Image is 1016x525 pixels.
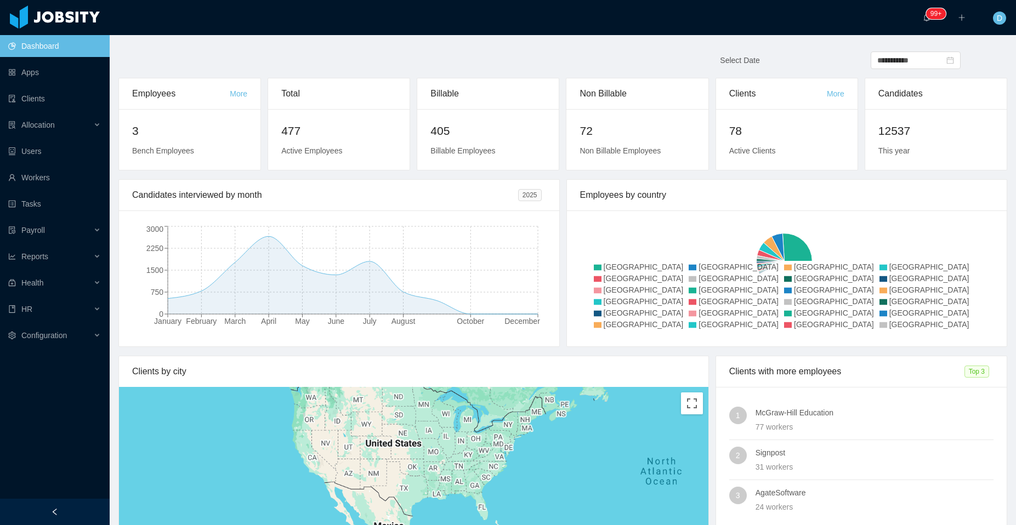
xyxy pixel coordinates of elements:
a: icon: pie-chartDashboard [8,35,101,57]
span: [GEOGRAPHIC_DATA] [699,297,779,306]
h2: 78 [729,122,844,140]
div: Candidates interviewed by month [132,180,518,210]
tspan: 0 [159,310,163,318]
span: [GEOGRAPHIC_DATA] [699,286,779,294]
tspan: October [457,317,484,326]
div: Candidates [878,78,994,109]
span: D [997,12,1002,25]
span: [GEOGRAPHIC_DATA] [889,297,969,306]
div: Clients with more employees [729,356,964,387]
i: icon: setting [8,332,16,339]
tspan: 3000 [146,225,163,233]
span: [GEOGRAPHIC_DATA] [604,297,684,306]
tspan: June [328,317,345,326]
tspan: 2250 [146,244,163,253]
h4: Signpost [756,447,994,459]
span: Allocation [21,121,55,129]
a: icon: appstoreApps [8,61,101,83]
tspan: May [295,317,309,326]
i: icon: bell [923,14,930,21]
span: [GEOGRAPHIC_DATA] [699,309,779,317]
h2: 72 [580,122,695,140]
h2: 3 [132,122,247,140]
a: icon: userWorkers [8,167,101,189]
h2: 12537 [878,122,994,140]
a: icon: profileTasks [8,193,101,215]
div: Clients [729,78,827,109]
div: Clients by city [132,356,695,387]
span: [GEOGRAPHIC_DATA] [604,274,684,283]
button: Toggle fullscreen view [681,392,703,414]
span: 1 [736,407,740,424]
i: icon: medicine-box [8,279,16,287]
span: Reports [21,252,48,261]
span: Health [21,278,43,287]
span: [GEOGRAPHIC_DATA] [699,320,779,329]
i: icon: calendar [946,56,954,64]
i: icon: line-chart [8,253,16,260]
span: [GEOGRAPHIC_DATA] [889,309,969,317]
a: icon: robotUsers [8,140,101,162]
span: 2 [736,447,740,464]
span: [GEOGRAPHIC_DATA] [794,309,874,317]
span: Active Employees [281,146,342,155]
a: icon: auditClients [8,88,101,110]
tspan: April [261,317,276,326]
tspan: 1500 [146,266,163,275]
i: icon: solution [8,121,16,129]
span: Non Billable Employees [580,146,661,155]
span: 2025 [518,189,542,201]
div: Employees [132,78,230,109]
tspan: March [224,317,246,326]
div: 77 workers [756,421,994,433]
span: [GEOGRAPHIC_DATA] [604,286,684,294]
span: [GEOGRAPHIC_DATA] [889,320,969,329]
div: 31 workers [756,461,994,473]
tspan: 750 [151,288,164,296]
span: [GEOGRAPHIC_DATA] [699,262,779,271]
span: 3 [736,487,740,504]
i: icon: file-protect [8,226,16,234]
span: [GEOGRAPHIC_DATA] [889,262,969,271]
div: Total [281,78,396,109]
span: HR [21,305,32,313]
tspan: December [504,317,540,326]
span: [GEOGRAPHIC_DATA] [604,320,684,329]
h2: 405 [430,122,546,140]
span: [GEOGRAPHIC_DATA] [604,309,684,317]
span: Payroll [21,226,45,235]
span: [GEOGRAPHIC_DATA] [794,320,874,329]
span: Bench Employees [132,146,194,155]
a: More [827,89,844,98]
i: icon: plus [958,14,966,21]
span: [GEOGRAPHIC_DATA] [794,286,874,294]
div: Non Billable [580,78,695,109]
span: Billable Employees [430,146,495,155]
i: icon: book [8,305,16,313]
span: This year [878,146,910,155]
tspan: February [186,317,217,326]
sup: 332 [926,8,946,19]
span: [GEOGRAPHIC_DATA] [794,297,874,306]
span: [GEOGRAPHIC_DATA] [794,274,874,283]
h4: McGraw-Hill Education [756,407,994,419]
tspan: August [391,317,416,326]
span: Configuration [21,331,67,340]
tspan: January [154,317,181,326]
span: [GEOGRAPHIC_DATA] [604,262,684,271]
h2: 477 [281,122,396,140]
span: [GEOGRAPHIC_DATA] [889,286,969,294]
div: Billable [430,78,546,109]
tspan: July [363,317,377,326]
span: Active Clients [729,146,776,155]
div: 24 workers [756,501,994,513]
span: [GEOGRAPHIC_DATA] [889,274,969,283]
span: [GEOGRAPHIC_DATA] [699,274,779,283]
span: [GEOGRAPHIC_DATA] [794,262,874,271]
span: Top 3 [964,366,989,378]
h4: AgateSoftware [756,487,994,499]
div: Employees by country [580,180,994,210]
a: More [230,89,247,98]
span: Select Date [720,56,759,65]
